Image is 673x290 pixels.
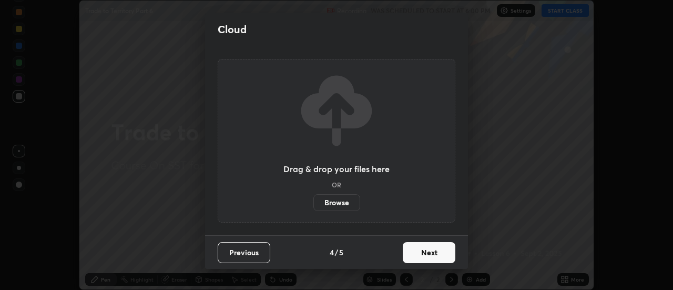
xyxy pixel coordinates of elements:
h4: 5 [339,247,343,258]
h5: OR [332,182,341,188]
h2: Cloud [218,23,247,36]
h4: 4 [330,247,334,258]
button: Previous [218,242,270,263]
button: Next [403,242,455,263]
h4: / [335,247,338,258]
h3: Drag & drop your files here [283,165,390,173]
